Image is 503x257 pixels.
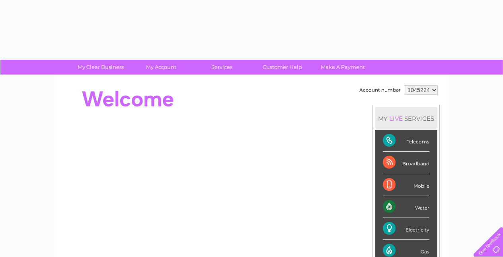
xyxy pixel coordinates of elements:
td: Account number [357,83,403,97]
div: MY SERVICES [375,107,437,130]
div: Water [383,196,429,218]
a: My Account [129,60,194,75]
div: Broadband [383,152,429,174]
a: Customer Help [250,60,315,75]
div: LIVE [388,115,404,122]
a: My Clear Business [68,60,134,75]
div: Electricity [383,218,429,240]
a: Services [189,60,255,75]
div: Mobile [383,174,429,196]
a: Make A Payment [310,60,376,75]
div: Telecoms [383,130,429,152]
